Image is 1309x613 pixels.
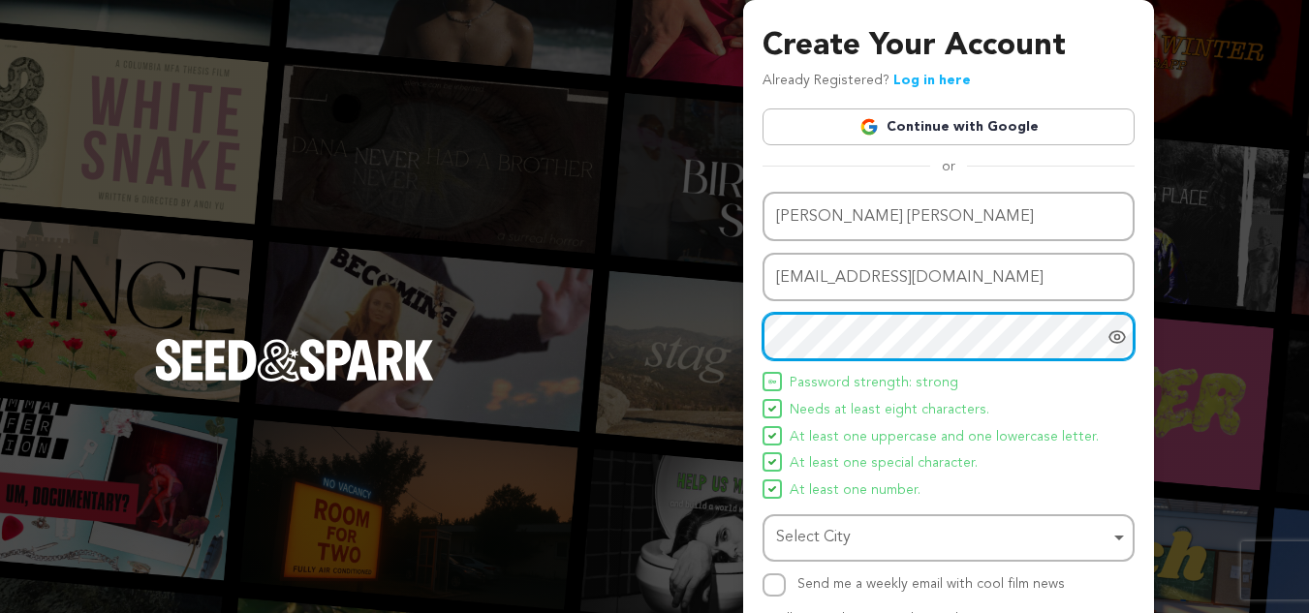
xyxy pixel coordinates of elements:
[893,74,971,87] a: Log in here
[31,50,47,66] img: website_grey.svg
[768,485,776,493] img: Seed&Spark Icon
[790,479,920,503] span: At least one number.
[768,378,776,385] img: Seed&Spark Icon
[155,339,434,382] img: Seed&Spark Logo
[763,192,1135,241] input: Name
[768,432,776,440] img: Seed&Spark Icon
[74,114,173,127] div: Domain Overview
[193,112,208,128] img: tab_keywords_by_traffic_grey.svg
[1107,327,1127,347] a: Show password as plain text. Warning: this will display your password on the screen.
[930,157,967,176] span: or
[763,253,1135,302] input: Email address
[52,112,68,128] img: tab_domain_overview_orange.svg
[763,108,1135,145] a: Continue with Google
[31,31,47,46] img: logo_orange.svg
[768,405,776,413] img: Seed&Spark Icon
[214,114,327,127] div: Keywords by Traffic
[790,426,1099,449] span: At least one uppercase and one lowercase letter.
[54,31,95,46] div: v 4.0.25
[797,577,1065,591] label: Send me a weekly email with cool film news
[155,339,434,420] a: Seed&Spark Homepage
[790,399,989,422] span: Needs at least eight characters.
[763,70,971,93] p: Already Registered?
[859,117,879,137] img: Google logo
[790,452,978,475] span: At least one special character.
[776,524,1109,552] div: Select City
[763,23,1135,70] h3: Create Your Account
[790,372,958,395] span: Password strength: strong
[768,458,776,466] img: Seed&Spark Icon
[50,50,213,66] div: Domain: [DOMAIN_NAME]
